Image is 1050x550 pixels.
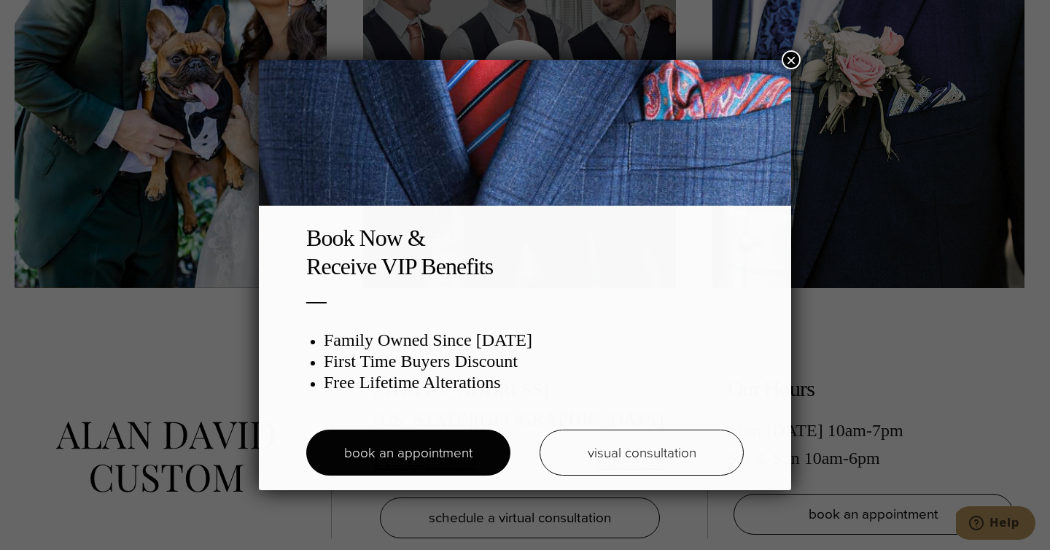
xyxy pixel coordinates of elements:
span: Help [34,10,63,23]
h3: Free Lifetime Alterations [324,372,744,393]
a: visual consultation [540,430,744,476]
button: Close [782,50,801,69]
h2: Book Now & Receive VIP Benefits [306,224,744,280]
h3: First Time Buyers Discount [324,351,744,372]
h3: Family Owned Since [DATE] [324,330,744,351]
a: book an appointment [306,430,510,476]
